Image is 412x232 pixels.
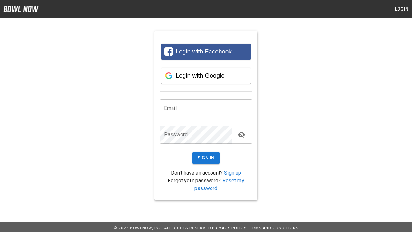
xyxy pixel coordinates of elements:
[114,226,212,230] span: © 2022 BowlNow, Inc. All Rights Reserved.
[160,177,252,192] p: Forgot your password?
[194,178,244,191] a: Reset my password
[160,169,252,177] p: Don't have an account?
[161,68,251,84] button: Login with Google
[176,72,225,79] span: Login with Google
[235,128,248,141] button: toggle password visibility
[247,226,298,230] a: Terms and Conditions
[3,6,39,12] img: logo
[391,3,412,15] button: Login
[176,48,232,55] span: Login with Facebook
[212,226,246,230] a: Privacy Policy
[161,43,251,60] button: Login with Facebook
[192,152,220,164] button: Sign In
[224,170,241,176] a: Sign up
